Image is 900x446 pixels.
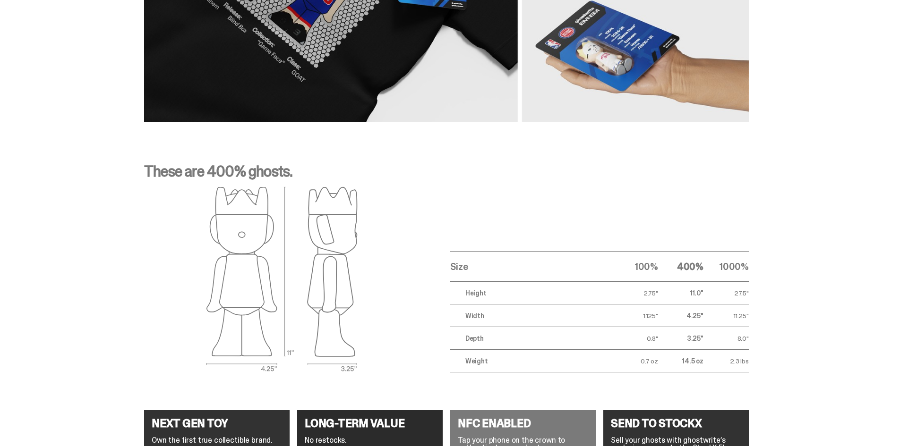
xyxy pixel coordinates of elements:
td: Depth [450,327,613,350]
td: 2.3 lbs [703,350,749,372]
td: 14.5 oz [658,350,703,372]
h4: NFC ENABLED [458,418,588,429]
td: 2.75" [613,282,658,304]
h4: LONG-TERM VALUE [305,418,435,429]
td: Height [450,282,613,304]
p: These are 400% ghosts. [144,164,749,186]
td: 0.8" [613,327,658,350]
td: 3.25" [658,327,703,350]
td: 27.5" [703,282,749,304]
h4: NEXT GEN TOY [152,418,282,429]
td: Width [450,304,613,327]
p: Own the first true collectible brand. [152,437,282,444]
td: 1.125" [613,304,658,327]
td: 11.0" [658,282,703,304]
td: 11.25" [703,304,749,327]
h4: SEND TO STOCKX [611,418,741,429]
th: Size [450,252,613,282]
td: 0.7 oz [613,350,658,372]
th: 1000% [703,252,749,282]
th: 400% [658,252,703,282]
td: 8.0" [703,327,749,350]
td: Weight [450,350,613,372]
p: No restocks. [305,437,435,444]
th: 100% [613,252,658,282]
td: 4.25" [658,304,703,327]
img: ghost outlines spec [206,186,358,372]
